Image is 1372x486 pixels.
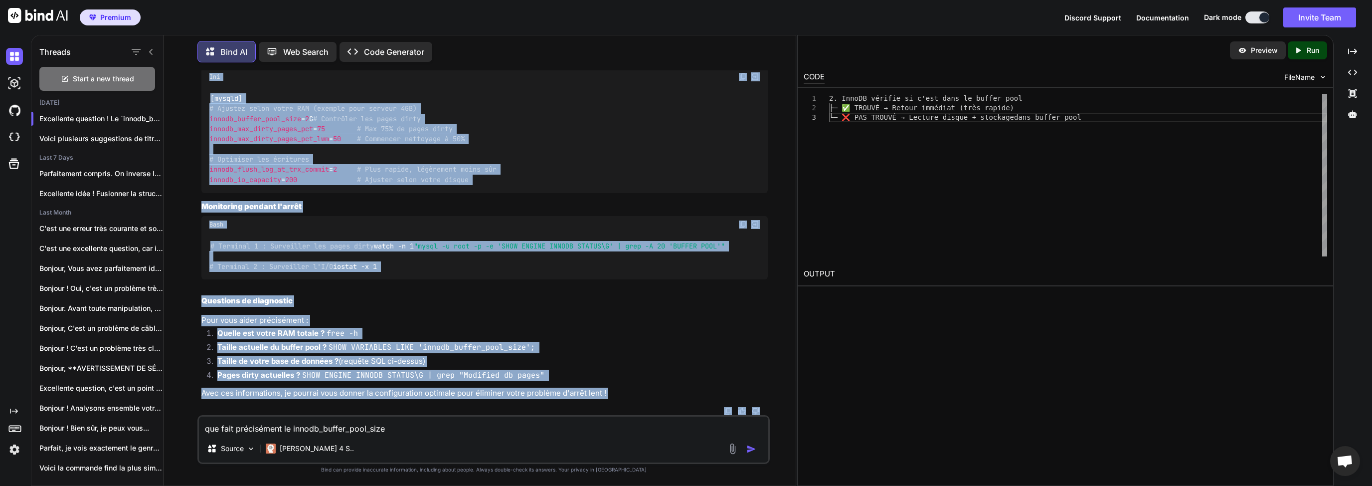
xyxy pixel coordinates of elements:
[829,113,1014,121] span: └─ ❌ PAS TROUVÉ → Lecture disque + stockage
[201,296,293,305] strong: Questions de diagnostic
[1283,7,1356,27] button: Invite Team
[751,72,760,81] img: Open in Browser
[1136,13,1189,22] span: Documentation
[209,221,223,229] span: Bash
[210,242,374,250] span: # Terminal 1 : Surveiller les pages dirty
[209,356,768,370] li: (requête SQL ci-dessus)
[209,175,281,184] span: innodb_io_capacity
[6,441,23,458] img: settings
[210,94,242,103] span: [mysqld]
[209,124,313,133] span: innodb_max_dirty_pages_pct
[6,75,23,92] img: darkAi-studio
[829,94,1023,102] span: 2. InnoDB vérifie si c'est dans le buffer pool
[1064,13,1121,22] span: Discord Support
[804,113,816,122] div: 3
[217,356,339,366] strong: Taille de votre base de données ?
[751,220,760,229] img: Open in Browser
[89,14,96,20] img: premium
[209,73,220,81] span: Ini
[1238,46,1247,55] img: preview
[798,262,1333,286] h2: OUTPUT
[209,155,309,164] span: # Optimiser les écritures
[724,407,732,415] img: copy
[39,463,163,473] p: Voici la commande find la plus simple:...
[197,466,770,474] p: Bind can provide inaccurate information, including about people. Always double-check its answers....
[414,242,725,250] span: "mysql -u root -p -e 'SHOW ENGINE INNODB STATUS\G' | grep -A 20 'BUFFER POOL'"
[39,134,163,144] p: Voici plusieurs suggestions de titres ba...
[327,328,358,338] code: free -h
[201,315,768,326] p: Pour vous aider précisément :
[6,129,23,146] img: cloudideIcon
[357,165,497,174] span: # Plus rapide, légèrement moins sûr
[31,154,163,162] h2: Last 7 Days
[1251,45,1278,55] p: Preview
[201,202,302,211] strong: Monitoring pendant l'arrêt
[1136,12,1189,23] button: Documentation
[8,8,68,23] img: Bind AI
[39,383,163,393] p: Excellente question, c'est un point très important...
[302,370,544,380] code: SHOW ENGINE INNODB STATUS\G | grep "Modified db pages"
[266,444,276,454] img: Claude 4 Sonnet
[39,343,163,353] p: Bonjour ! C'est un problème très classique...
[39,403,163,413] p: Bonjour ! Analysons ensemble votre interrupteur pour...
[357,124,453,133] span: # Max 75% de pages dirty
[6,48,23,65] img: darkChat
[752,407,760,415] img: dislike
[247,445,255,453] img: Pick Models
[364,46,424,58] p: Code Generator
[357,175,469,184] span: # Ajuster selon votre disque
[221,444,244,454] p: Source
[217,342,327,352] strong: Taille actuelle du buffer pool ?
[804,94,816,103] div: 1
[209,135,329,144] span: innodb_max_dirty_pages_pct_lwm
[209,262,333,271] span: # Terminal 2 : Surveiller l'I/O
[329,342,535,352] code: SHOW VARIABLES LIKE 'innodb_buffer_pool_size';
[804,71,825,83] div: CODE
[739,221,747,229] img: copy
[31,99,163,107] h2: [DATE]
[209,114,301,123] span: innodb_buffer_pool_size
[39,114,163,124] p: Excellente question ! Le `innodb_buffer_...
[209,93,497,185] code: = G = = = =
[804,103,816,113] div: 2
[1307,45,1319,55] p: Run
[39,423,163,433] p: Bonjour ! Bien sûr, je peux vous...
[746,444,756,454] img: icon
[220,46,247,58] p: Bind AI
[1319,73,1327,81] img: chevron down
[280,444,354,454] p: [PERSON_NAME] 4 S..
[39,243,163,253] p: C'est une excellente question, car il n'existe...
[39,263,163,273] p: Bonjour, Vous avez parfaitement identifié le problème...
[357,135,465,144] span: # Commencer nettoyage à 50%
[1284,72,1315,82] span: FileName
[313,114,421,123] span: # Contrôler les pages dirty
[80,9,141,25] button: premiumPremium
[1064,12,1121,23] button: Discord Support
[39,224,163,234] p: C'est une erreur très courante et souvent...
[285,175,297,184] span: 200
[217,328,325,338] strong: Quelle est votre RAM totale ?
[333,135,341,144] span: 50
[317,124,325,133] span: 75
[6,102,23,119] img: githubDark
[727,443,738,455] img: attachment
[333,165,337,174] span: 2
[1204,12,1241,22] span: Dark mode
[738,407,746,415] img: like
[829,104,1014,112] span: ├─ ✅ TROUVÉ → Retour immédiat (très rapide)
[1330,446,1360,476] div: Ouvrir le chat
[201,388,768,399] p: Avec ces informations, je pourrai vous donner la configuration optimale pour éliminer votre probl...
[31,209,163,217] h2: Last Month
[39,189,163,199] p: Excellente idée ! Fusionner la structure hypnotique...
[39,443,163,453] p: Parfait, je vois exactement le genre d'énergie...
[39,363,163,373] p: Bonjour, **AVERTISSEMENT DE SÉCURITÉ : Avant toute...
[209,104,417,113] span: # Ajustez selon votre RAM (exemple pour serveur 4GB)
[209,241,724,272] code: watch -n 1 iostat -x 1
[217,370,300,380] strong: Pages dirty actuelles ?
[73,74,134,84] span: Start a new thread
[100,12,131,22] span: Premium
[739,73,747,81] img: copy
[39,323,163,333] p: Bonjour, C'est un problème de câblage très...
[1014,113,1081,121] span: dans buffer pool
[39,303,163,313] p: Bonjour. Avant toute manipulation, coupez le courant...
